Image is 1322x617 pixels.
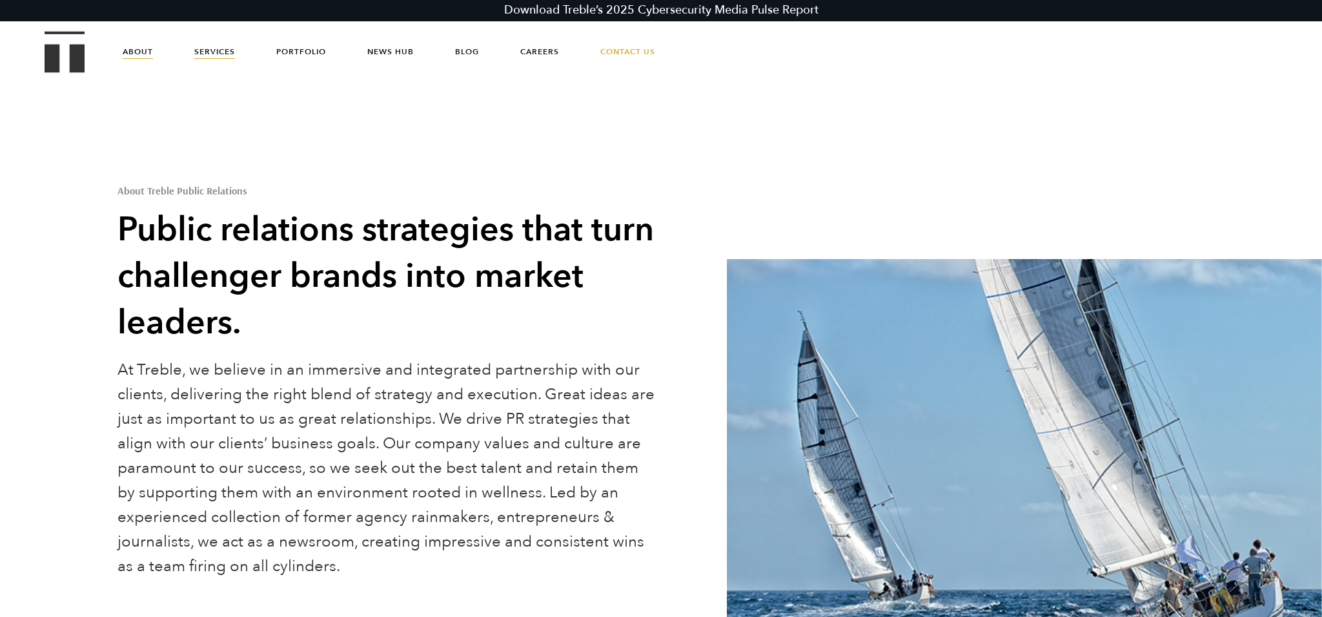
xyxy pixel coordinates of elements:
h1: About Treble Public Relations [117,185,657,196]
a: Portfolio [276,32,326,71]
a: Contact Us [600,32,655,71]
img: Treble logo [45,31,85,72]
a: Blog [455,32,479,71]
a: About [123,32,153,71]
p: At Treble, we believe in an immersive and integrated partnership with our clients, delivering the... [117,358,657,579]
a: Treble Homepage [45,32,84,72]
h2: Public relations strategies that turn challenger brands into market leaders. [117,207,657,346]
a: Careers [520,32,559,71]
a: Services [194,32,235,71]
a: News Hub [367,32,414,71]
